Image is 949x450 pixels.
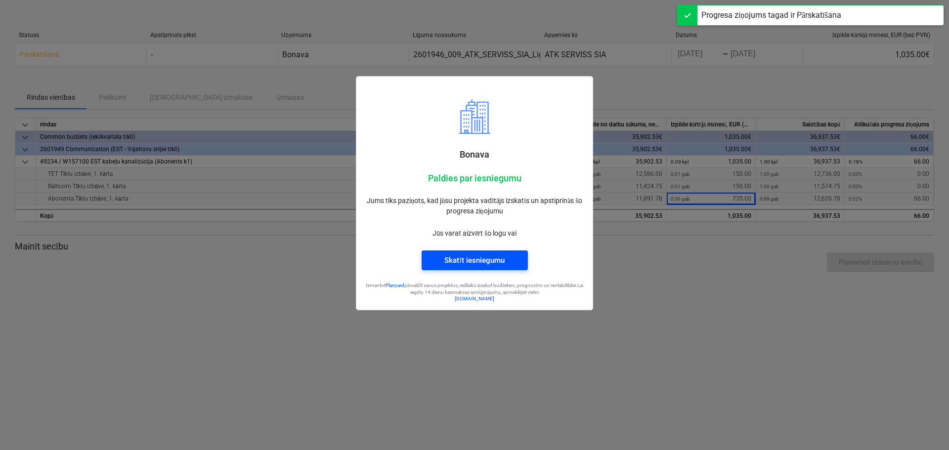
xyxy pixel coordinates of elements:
[701,9,841,21] div: Progresa ziņojums tagad ir Pārskatīšana
[364,149,585,161] p: Bonava
[364,196,585,216] p: Jums tiks paziņots, kad jūsu projekta vadītājs izskatīs un apstiprinās šo progresa ziņojumu
[364,172,585,184] p: Paldies par iesniegumu
[364,282,585,295] p: Izmantot pārvaldīt savus projektus, reāllaikā izsekot budžetam, prognozēm un rentabilitātei. Lai ...
[386,283,404,288] a: Planyard
[364,228,585,239] p: Jūs varat aizvērt šo logu vai
[444,254,504,267] div: Skatīt iesniegumu
[455,296,494,301] a: [DOMAIN_NAME]
[422,250,528,270] button: Skatīt iesniegumu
